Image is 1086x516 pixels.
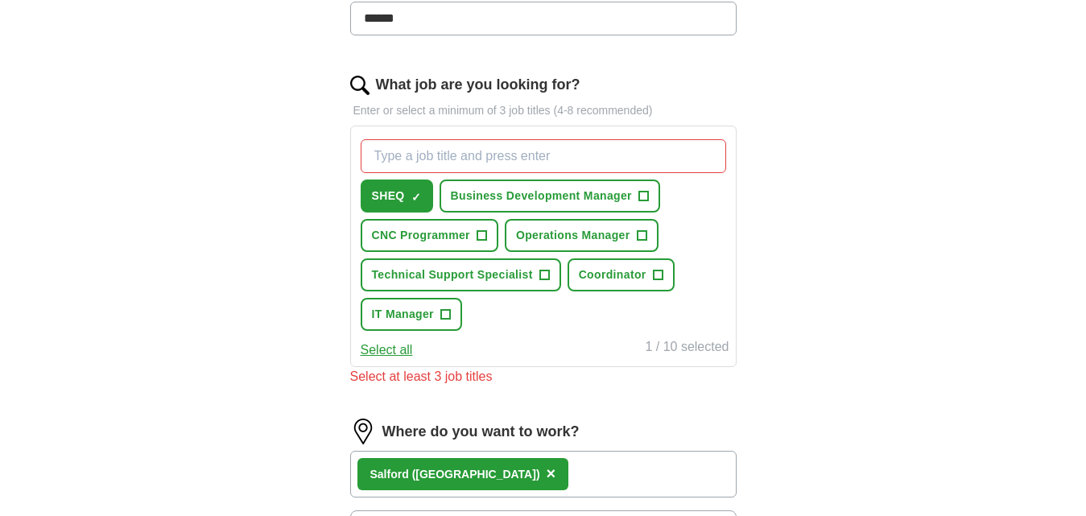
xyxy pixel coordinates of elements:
[412,468,540,481] span: ([GEOGRAPHIC_DATA])
[372,227,470,244] span: CNC Programmer
[350,102,737,119] p: Enter or select a minimum of 3 job titles (4-8 recommended)
[516,227,630,244] span: Operations Manager
[372,306,434,323] span: IT Manager
[547,462,556,486] button: ×
[350,367,737,386] div: Select at least 3 job titles
[451,188,632,204] span: Business Development Manager
[372,266,533,283] span: Technical Support Specialist
[361,341,413,360] button: Select all
[645,337,729,360] div: 1 / 10 selected
[411,191,421,204] span: ✓
[350,419,376,444] img: location.png
[382,421,580,443] label: Where do you want to work?
[547,464,556,482] span: ×
[568,258,675,291] button: Coordinator
[361,139,726,173] input: Type a job title and press enter
[361,180,433,213] button: SHEQ✓
[361,298,462,331] button: IT Manager
[350,76,370,95] img: search.png
[372,188,405,204] span: SHEQ
[505,219,659,252] button: Operations Manager
[361,219,498,252] button: CNC Programmer
[579,266,646,283] span: Coordinator
[361,258,561,291] button: Technical Support Specialist
[376,74,580,96] label: What job are you looking for?
[370,468,409,481] strong: Salford
[440,180,660,213] button: Business Development Manager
